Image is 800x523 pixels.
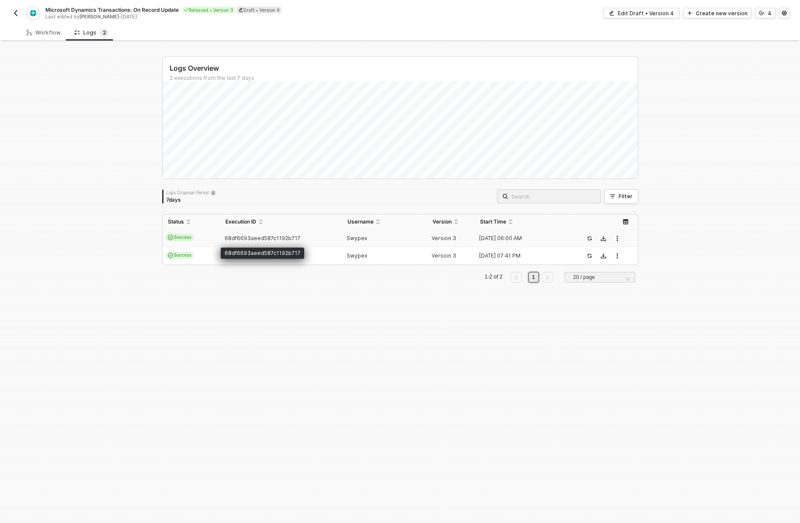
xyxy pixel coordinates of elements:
span: icon-success-page [587,236,592,241]
span: icon-play [687,10,692,16]
li: Previous Page [509,272,523,282]
div: [DATE] 06:00 AM [475,235,570,242]
th: Start Time [475,214,577,230]
div: Draft • Version 4 [237,7,281,14]
div: 2 executions from the last 7 days [170,75,638,82]
div: 4 [768,10,772,17]
span: right [545,275,550,280]
button: Filter [604,189,638,203]
span: Swypex [347,235,367,241]
span: icon-cards [168,253,173,258]
span: icon-table [623,219,628,224]
span: Execution ID [225,218,256,225]
span: icon-settings [782,10,787,16]
div: Edit Draft • Version 4 [618,10,674,17]
li: Next Page [541,272,555,282]
img: integration-icon [29,9,37,17]
div: Logs [75,28,109,37]
th: Execution ID [220,214,342,230]
span: left [514,275,519,280]
div: Page Size [565,272,635,286]
span: Version [432,218,452,225]
div: Last edited by - [DATE] [45,14,399,20]
span: Swypex [347,252,367,259]
span: Success [165,251,194,259]
button: Create new version [683,8,752,18]
span: icon-success-page [587,253,592,258]
img: back [12,10,19,17]
span: icon-versioning [759,10,764,16]
span: 68df6693aeed587c1192b717 [225,235,300,241]
span: icon-download [601,236,606,241]
span: 2 [103,29,106,36]
span: icon-download [601,253,606,258]
th: Version [427,214,475,230]
div: 7 days [166,196,216,203]
div: Filter [619,193,633,200]
span: Microsoft Dynamics Transactions: On Record Update [45,6,179,14]
span: [PERSON_NAME] [79,14,119,20]
div: Released • Version 3 [182,7,235,14]
span: icon-edit [238,7,243,12]
th: Username [342,214,427,230]
span: 20 / page [573,271,630,284]
div: [DATE] 07:41 PM [475,252,570,259]
sup: 2 [100,28,109,37]
button: back [10,8,21,18]
span: icon-cards [168,235,173,240]
div: 68df6693aeed587c1192b717 [221,248,304,259]
div: Logs Disposal Period [166,189,216,196]
a: 1 [529,272,538,282]
button: left [511,272,522,282]
span: Start Time [480,218,506,225]
span: Success [165,234,194,241]
button: 4 [755,8,776,18]
div: Workflow [27,29,61,36]
th: Status [163,214,220,230]
button: Edit Draft • Version 4 [603,8,680,18]
span: Version 3 [432,252,456,259]
li: 1 [528,272,539,282]
button: right [542,272,553,282]
input: Page Size [570,272,630,282]
span: Version 3 [432,235,456,241]
span: Username [347,218,374,225]
div: Logs Overview [170,64,638,73]
input: Search [511,192,595,201]
li: 1-2 of 2 [483,272,504,282]
div: Create new version [696,10,748,17]
span: Status [168,218,184,225]
span: icon-edit [609,10,614,16]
